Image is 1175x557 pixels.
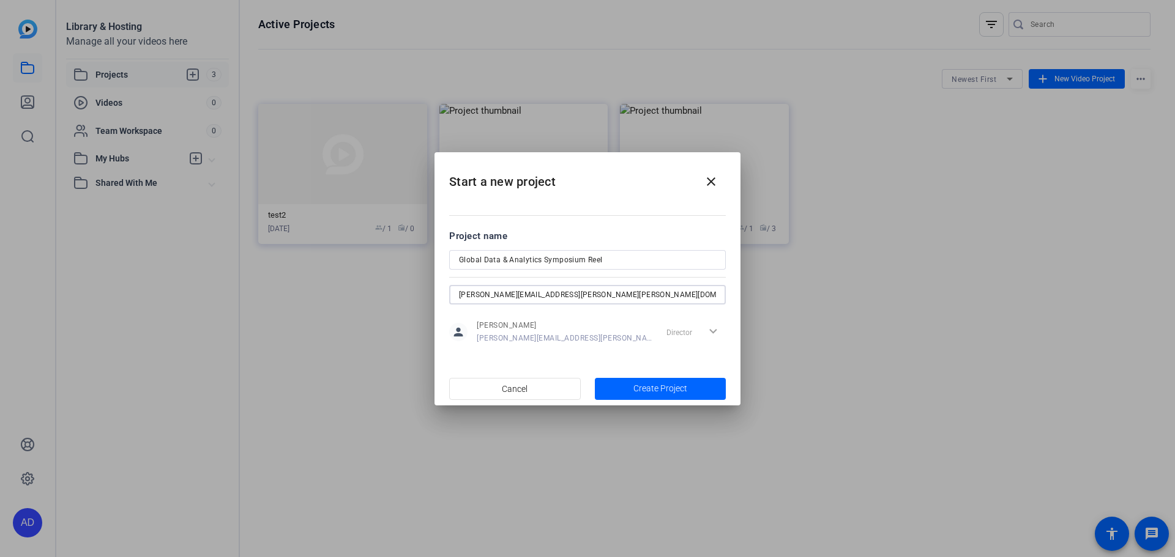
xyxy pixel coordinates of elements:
[633,382,687,395] span: Create Project
[449,229,726,243] div: Project name
[477,333,652,343] span: [PERSON_NAME][EMAIL_ADDRESS][PERSON_NAME][PERSON_NAME][DOMAIN_NAME]
[459,287,716,302] input: Add others: Type email or team members name
[459,253,716,267] input: Enter Project Name
[435,152,740,202] h2: Start a new project
[477,320,652,330] span: [PERSON_NAME]
[502,377,528,400] span: Cancel
[704,174,718,189] mat-icon: close
[449,323,468,341] mat-icon: person
[595,378,726,400] button: Create Project
[449,378,581,400] button: Cancel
